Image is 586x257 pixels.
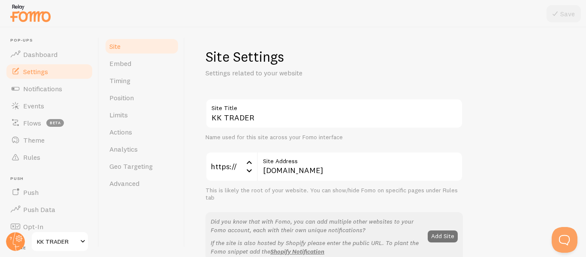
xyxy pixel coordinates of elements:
[5,184,94,201] a: Push
[109,128,132,136] span: Actions
[104,158,179,175] a: Geo Targeting
[5,46,94,63] a: Dashboard
[109,76,130,85] span: Timing
[104,140,179,158] a: Analytics
[31,231,89,252] a: KK TRADER
[428,230,458,242] button: Add Site
[10,176,94,182] span: Push
[104,175,179,192] a: Advanced
[109,42,121,51] span: Site
[37,236,78,247] span: KK TRADER
[257,152,463,166] label: Site Address
[205,134,463,141] div: Name used for this site across your Fomo interface
[104,123,179,140] a: Actions
[46,119,64,127] span: beta
[23,119,41,127] span: Flows
[205,187,463,202] div: This is likely the root of your website. You can show/hide Fomo on specific pages under Rules tab
[104,106,179,123] a: Limits
[5,131,94,149] a: Theme
[109,145,138,153] span: Analytics
[5,114,94,131] a: Flows beta
[205,68,411,78] p: Settings related to your website
[23,84,62,93] span: Notifications
[211,217,423,234] p: Did you know that with Fomo, you can add multiple other websites to your Fomo account, each with ...
[10,38,94,43] span: Pop-ups
[205,152,257,182] div: https://
[23,50,57,59] span: Dashboard
[104,38,179,55] a: Site
[205,99,463,113] label: Site Title
[5,201,94,218] a: Push Data
[211,239,423,256] p: If the site is also hosted by Shopify please enter the public URL. To plant the Fomo snippet add the
[104,72,179,89] a: Timing
[270,248,324,255] a: Shopify Notification
[5,63,94,80] a: Settings
[205,48,463,66] h1: Site Settings
[23,153,40,161] span: Rules
[5,149,94,166] a: Rules
[109,111,128,119] span: Limits
[5,80,94,97] a: Notifications
[9,2,52,24] img: fomo-relay-logo-orange.svg
[23,188,39,197] span: Push
[23,102,44,110] span: Events
[5,218,94,235] a: Opt-In
[23,136,45,144] span: Theme
[257,152,463,182] input: myhonestcompany.com
[23,222,43,231] span: Opt-In
[552,227,577,253] iframe: Help Scout Beacon - Open
[109,93,134,102] span: Position
[104,55,179,72] a: Embed
[109,179,139,188] span: Advanced
[23,67,48,76] span: Settings
[23,205,55,214] span: Push Data
[109,162,153,170] span: Geo Targeting
[104,89,179,106] a: Position
[5,97,94,114] a: Events
[109,59,131,68] span: Embed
